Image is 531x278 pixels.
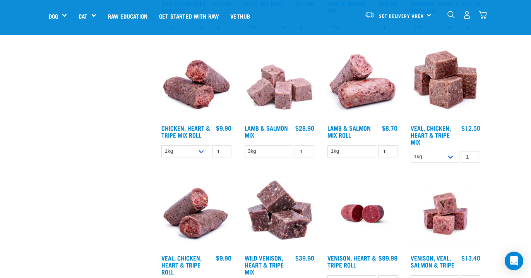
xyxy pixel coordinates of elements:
[212,145,231,157] input: 1
[379,254,397,261] div: $99.99
[79,12,87,21] a: Cat
[365,11,375,18] img: van-moving.png
[159,47,233,121] img: Chicken Heart Tripe Roll 01
[411,126,451,143] a: Veal, Chicken, Heart & Tripe Mix
[102,0,153,31] a: Raw Education
[411,256,454,266] a: Venison, Veal, Salmon & Tripe
[463,11,471,19] img: user.png
[325,177,399,251] img: Raw Essentials Venison Heart & Tripe Hypoallergenic Raw Pet Food Bulk Roll Unwrapped
[409,177,483,251] img: Venison Veal Salmon Tripe 1621
[153,0,224,31] a: Get started with Raw
[479,11,487,19] img: home-icon@2x.png
[49,12,58,21] a: Dog
[379,14,424,17] span: Set Delivery Area
[295,124,314,131] div: $28.90
[245,126,288,136] a: Lamb & Salmon Mix
[161,126,210,136] a: Chicken, Heart & Tripe Mix Roll
[224,0,256,31] a: Vethub
[327,256,376,266] a: Venison, Heart & Tripe Roll
[243,177,317,251] img: 1171 Venison Heart Tripe Mix 01
[447,11,455,18] img: home-icon-1@2x.png
[461,124,480,131] div: $12.50
[245,256,284,273] a: Wild Venison, Heart & Tripe Mix
[382,124,397,131] div: $8.70
[378,145,397,157] input: 1
[325,47,399,121] img: 1261 Lamb Salmon Roll 01
[243,47,317,121] img: 1029 Lamb Salmon Mix 01
[505,252,523,270] div: Open Intercom Messenger
[216,254,231,261] div: $9.90
[327,126,371,136] a: Lamb & Salmon Mix Roll
[159,177,233,251] img: 1263 Chicken Organ Roll 02
[161,256,202,273] a: Veal, Chicken, Heart & Tripe Roll
[461,254,480,261] div: $13.40
[295,254,314,261] div: $39.90
[216,124,231,131] div: $9.90
[295,145,314,157] input: 1
[461,151,480,163] input: 1
[409,47,483,121] img: Veal Chicken Heart Tripe Mix 01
